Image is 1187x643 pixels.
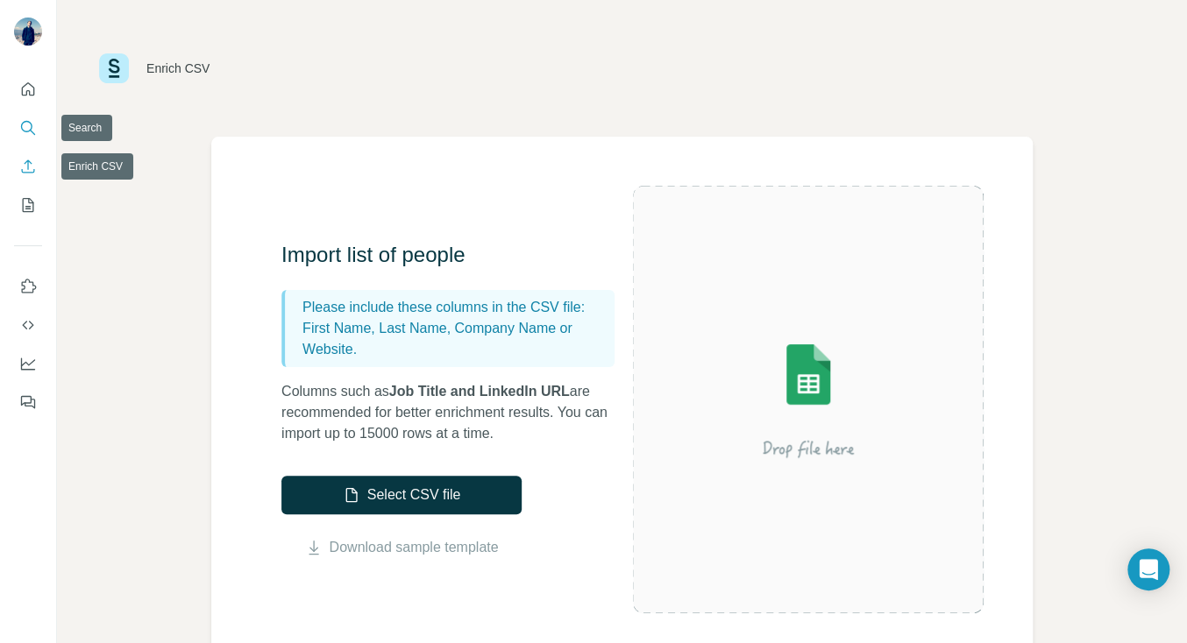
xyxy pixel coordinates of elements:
button: My lists [14,189,42,221]
img: Avatar [14,18,42,46]
button: Dashboard [14,348,42,379]
button: Use Surfe API [14,309,42,341]
p: First Name, Last Name, Company Name or Website. [302,318,608,360]
button: Feedback [14,386,42,418]
button: Use Surfe on LinkedIn [14,271,42,302]
a: Download sample template [330,537,499,558]
button: Enrich CSV [14,151,42,182]
span: Job Title and LinkedIn URL [389,384,570,399]
img: Surfe Illustration - Drop file here or select below [650,294,966,505]
p: Please include these columns in the CSV file: [302,297,608,318]
button: Download sample template [281,537,522,558]
p: Columns such as are recommended for better enrichment results. You can import up to 15000 rows at... [281,381,632,444]
h3: Import list of people [281,241,632,269]
button: Quick start [14,74,42,105]
div: Enrich CSV [146,60,210,77]
div: Open Intercom Messenger [1127,548,1169,590]
img: Surfe Logo [99,53,129,83]
button: Select CSV file [281,476,522,514]
button: Search [14,112,42,144]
